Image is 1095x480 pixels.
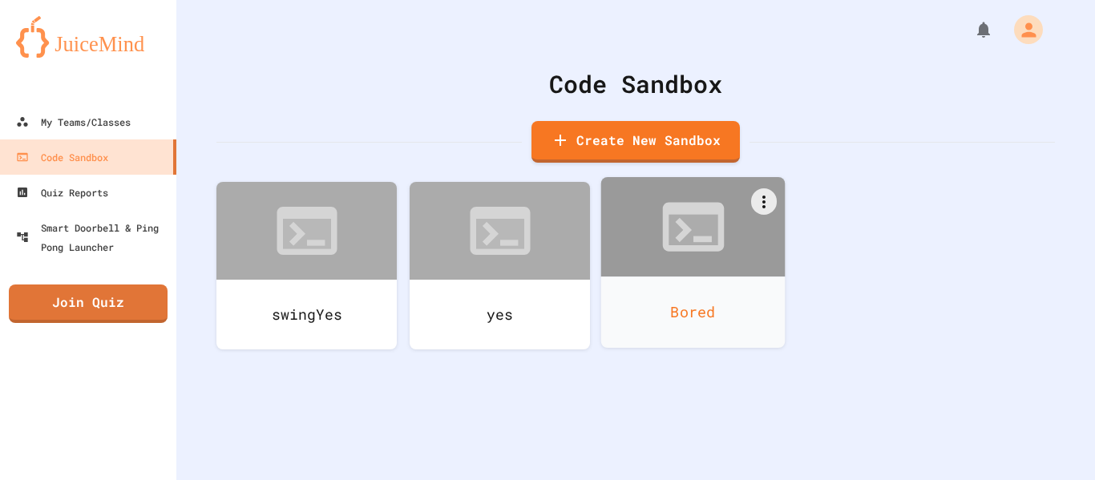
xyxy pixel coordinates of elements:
div: Code Sandbox [16,147,108,167]
div: Smart Doorbell & Ping Pong Launcher [16,218,170,256]
div: Bored [601,276,786,348]
a: Bored [601,177,786,348]
div: My Teams/Classes [16,112,131,131]
div: My Notifications [944,16,997,43]
div: swingYes [216,280,397,349]
a: yes [410,182,590,349]
div: My Account [997,11,1047,48]
div: Code Sandbox [216,66,1055,102]
a: swingYes [216,182,397,349]
div: yes [410,280,590,349]
div: Quiz Reports [16,183,108,202]
a: Create New Sandbox [531,121,740,163]
a: Join Quiz [9,284,168,323]
img: logo-orange.svg [16,16,160,58]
